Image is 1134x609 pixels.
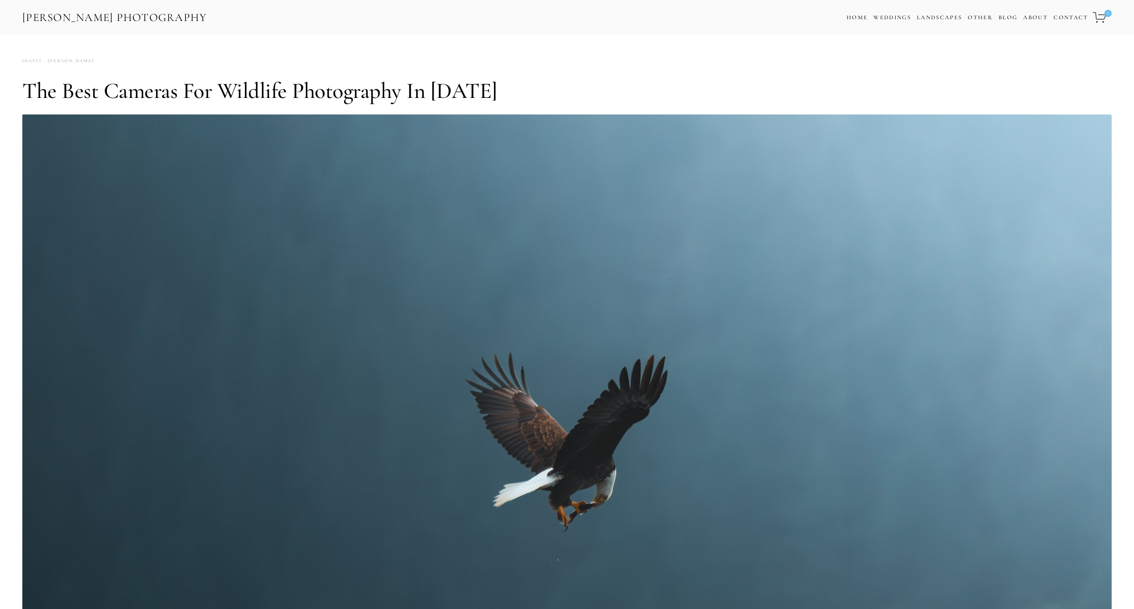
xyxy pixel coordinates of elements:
a: Weddings [873,14,911,21]
a: About [1023,11,1048,24]
time: [DATE] [22,55,42,67]
a: Blog [999,11,1017,24]
h1: The Best Cameras for Wildlife Photography in [DATE] [22,77,1112,104]
span: 0 [1104,10,1112,17]
a: [PERSON_NAME] Photography [21,8,208,28]
a: Landscapes [917,14,962,21]
a: [PERSON_NAME] [42,55,94,67]
a: Other [968,14,993,21]
a: 0 items in cart [1092,7,1113,28]
a: Home [847,11,868,24]
a: Contact [1054,11,1088,24]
